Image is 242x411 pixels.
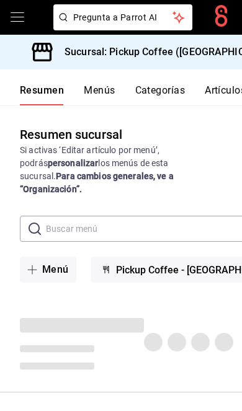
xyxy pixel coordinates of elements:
[53,4,192,30] button: Pregunta a Parrot AI
[20,144,222,196] div: Si activas ‘Editar artículo por menú’, podrás los menús de esta sucursal.
[135,84,186,105] button: Categorías
[20,125,122,144] div: Resumen sucursal
[73,11,173,24] span: Pregunta a Parrot AI
[20,84,64,105] button: Resumen
[84,84,115,105] button: Menús
[20,171,174,194] strong: Para cambios generales, ve a “Organización”.
[48,158,99,168] strong: personalizar
[20,84,242,105] div: navigation tabs
[20,257,76,283] button: Menú
[10,10,25,25] button: open drawer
